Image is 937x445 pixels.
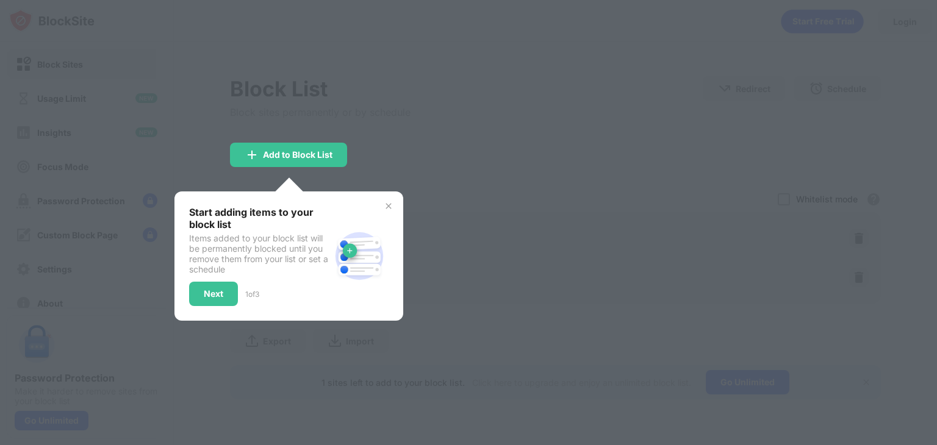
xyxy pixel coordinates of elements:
div: Add to Block List [263,150,332,160]
div: Start adding items to your block list [189,206,330,230]
div: Next [204,289,223,299]
div: Items added to your block list will be permanently blocked until you remove them from your list o... [189,233,330,274]
div: 1 of 3 [245,290,259,299]
img: x-button.svg [384,201,393,211]
img: block-site.svg [330,227,389,285]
